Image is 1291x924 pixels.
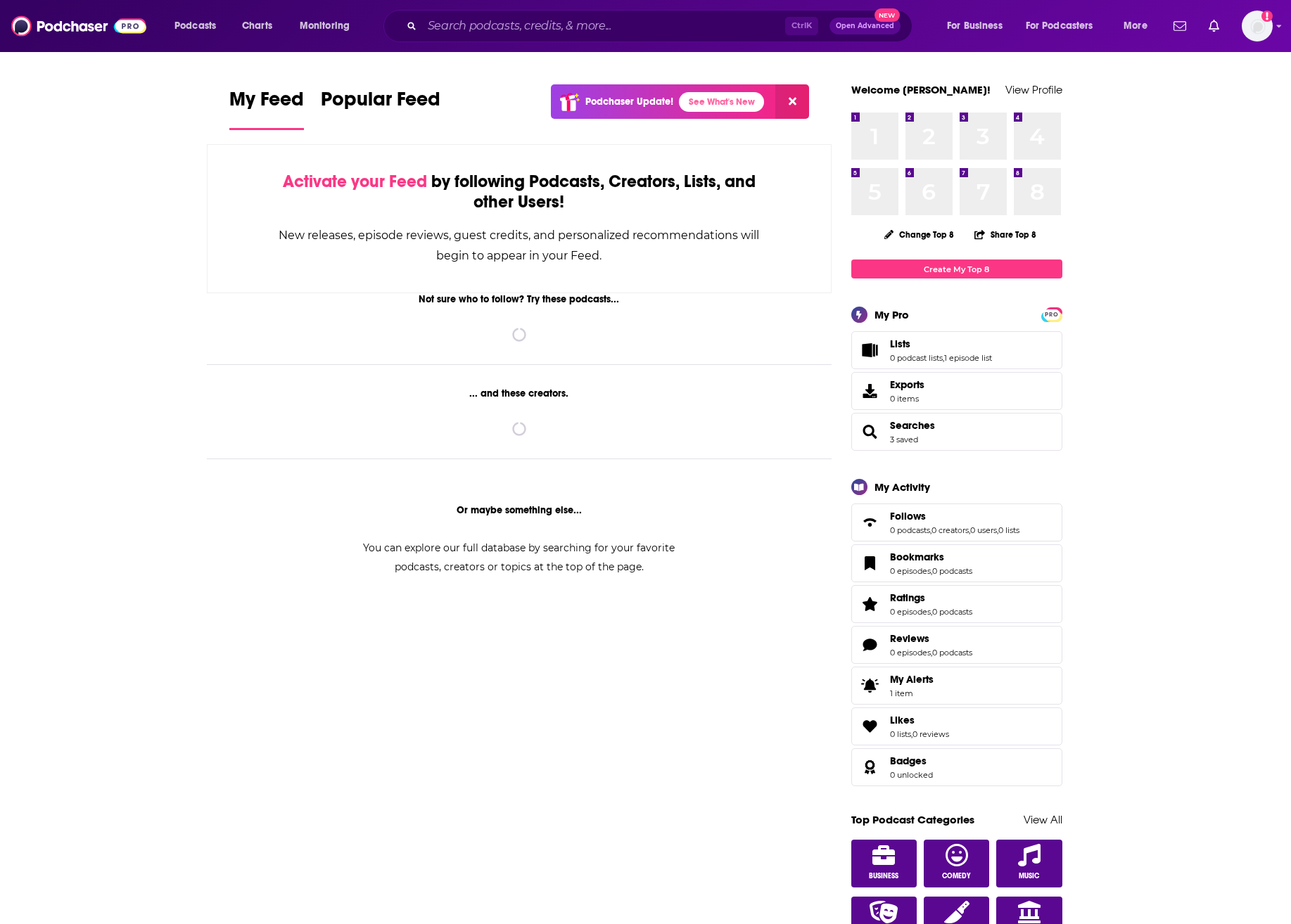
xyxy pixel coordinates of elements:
[585,96,673,108] p: Podchaser Update!
[890,607,931,617] a: 0 episodes
[1242,11,1273,41] span: Logged in as WE_Broadcast
[911,729,912,739] span: ,
[1242,11,1273,41] button: Show profile menu
[890,673,934,686] span: My Alerts
[1043,309,1060,320] span: PRO
[931,648,932,657] span: ,
[242,16,272,36] span: Charts
[856,553,884,573] a: Bookmarks
[890,714,949,726] a: Likes
[1242,11,1273,41] img: User Profile
[974,221,1037,248] button: Share Top 8
[912,729,949,739] a: 0 reviews
[278,225,761,266] div: New releases, episode reviews, guest credits, and personalized recommendations will begin to appe...
[851,331,1062,369] span: Lists
[997,525,998,535] span: ,
[290,15,368,37] button: open menu
[890,566,931,576] a: 0 episodes
[890,525,930,535] a: 0 podcasts
[890,435,918,444] a: 3 saved
[856,594,884,614] a: Ratings
[932,648,972,657] a: 0 podcasts
[856,676,884,695] span: My Alerts
[836,23,894,30] span: Open Advanced
[11,13,146,39] img: Podchaser - Follow, Share and Rate Podcasts
[930,525,931,535] span: ,
[1203,14,1225,38] a: Show notifications dropdown
[1005,83,1062,96] a: View Profile
[397,10,926,42] div: Search podcasts, credits, & more...
[851,372,1062,410] a: Exports
[890,591,972,604] a: Ratings
[856,422,884,442] a: Searches
[890,510,926,522] span: Follows
[890,378,924,391] span: Exports
[856,635,884,655] a: Reviews
[876,226,963,243] button: Change Top 8
[851,626,1062,664] span: Reviews
[890,729,911,739] a: 0 lists
[300,16,350,36] span: Monitoring
[1019,872,1039,880] span: Music
[174,16,216,36] span: Podcasts
[998,525,1019,535] a: 0 lists
[856,340,884,360] a: Lists
[321,87,440,120] span: Popular Feed
[207,504,832,516] div: Or maybe something else...
[1043,309,1060,319] a: PRO
[851,83,991,96] a: Welcome [PERSON_NAME]!
[851,813,974,826] a: Top Podcast Categories
[851,840,917,887] a: Business
[851,544,1062,582] span: Bookmarks
[890,648,931,657] a: 0 episodes
[165,15,234,37] button: open menu
[851,259,1062,278] a: Create My Top 8
[851,503,1062,541] span: Follows
[856,757,884,777] a: Badges
[233,15,281,37] a: Charts
[785,17,818,35] span: Ctrl K
[890,338,910,350] span: Lists
[890,755,933,767] a: Badges
[931,566,932,576] span: ,
[890,755,927,767] span: Badges
[890,338,992,350] a: Lists
[944,353,992,363] a: 1 episode list
[947,16,1003,36] span: For Business
[937,15,1020,37] button: open menu
[851,667,1062,705] a: My Alerts
[890,770,933,780] a: 0 unlocked
[856,381,884,401] span: Exports
[1024,813,1062,826] a: View All
[1261,11,1273,22] svg: Add a profile image
[969,525,970,535] span: ,
[942,872,971,880] span: Comedy
[875,8,900,22] span: New
[890,419,935,432] a: Searches
[869,872,898,880] span: Business
[851,707,1062,745] span: Likes
[229,87,304,120] span: My Feed
[924,840,990,887] a: Comedy
[943,353,944,363] span: ,
[970,525,997,535] a: 0 users
[932,607,972,617] a: 0 podcasts
[1168,14,1192,38] a: Show notifications dropdown
[851,413,1062,451] span: Searches
[875,480,930,494] div: My Activity
[278,172,761,212] div: by following Podcasts, Creators, Lists, and other Users!
[875,308,909,321] div: My Pro
[931,525,969,535] a: 0 creators
[851,748,1062,786] span: Badges
[996,840,1062,887] a: Music
[1114,15,1165,37] button: open menu
[890,551,944,563] span: Bookmarks
[890,632,972,645] a: Reviews
[207,293,832,305] div: Not sure who to follow? Try these podcasts...
[1026,16,1093,36] span: For Podcasters
[890,714,915,726] span: Likes
[890,591,925,604] span: Ratings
